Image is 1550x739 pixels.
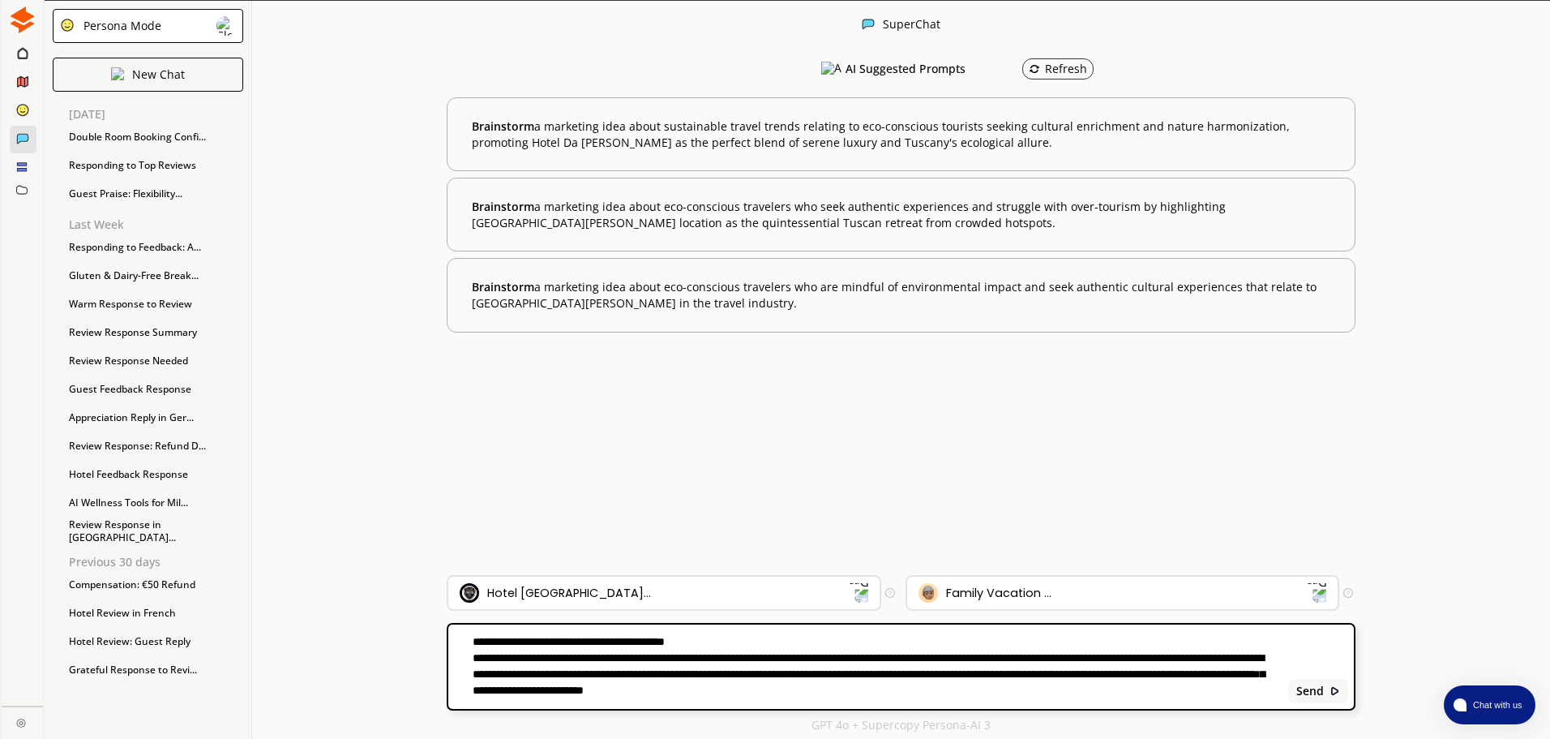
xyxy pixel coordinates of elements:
div: Double Room Booking Confi... [61,125,251,149]
div: Compensation: €50 Refund [61,573,251,597]
div: Guest Praise: Flexibility... [61,182,251,206]
div: Review Response in [GEOGRAPHIC_DATA]... [61,519,251,544]
div: Responding to Top Reviews [61,153,251,178]
div: Family Vacation ... [946,586,1051,599]
div: Review Response: Refund D... [61,434,251,458]
img: Tooltip Icon [1343,588,1353,598]
img: Close [60,18,75,32]
div: Hotel Feedback Response [61,462,251,487]
p: Last Week [69,218,251,231]
div: Appreciation Reply in Ger... [61,406,251,430]
div: Gluten & Dairy-Free Break... [61,264,251,288]
div: Review Response Summary [61,320,251,345]
img: Close [16,718,26,728]
img: Close [216,16,236,36]
img: Close [111,67,124,80]
img: Audience Icon [918,583,938,603]
b: a marketing idea about sustainable travel trends relating to eco-conscious tourists seeking cultu... [472,118,1330,150]
div: Hotel Review: Guest Reply [61,629,251,654]
p: Previous 30 days [69,556,251,569]
img: Close [9,6,36,33]
b: a marketing idea about eco-conscious travelers who seek authentic experiences and struggle with o... [472,199,1330,230]
div: Guest Feedback Response [61,377,251,402]
div: Responding to Feedback: A... [61,235,251,260]
div: SuperChat [883,18,940,33]
img: Refresh [1029,63,1040,75]
b: Send [1296,685,1324,698]
img: Tooltip Icon [885,588,895,598]
div: Warm Response to Review [61,292,251,316]
img: AI Suggested Prompts [821,62,841,76]
h3: AI Suggested Prompts [846,57,966,81]
img: Close [862,18,875,31]
div: Persona Mode [78,19,161,32]
p: [DATE] [69,108,251,121]
button: atlas-launcher [1444,685,1535,724]
span: Chat with us [1467,698,1526,711]
div: Hotel [GEOGRAPHIC_DATA]... [487,586,651,599]
b: a marketing idea about eco-conscious travelers who are mindful of environmental impact and seek a... [472,279,1330,311]
p: New Chat [132,68,185,81]
div: AI Wellness Tools for Mil... [61,491,251,515]
div: Hotel Review in French [61,601,251,625]
div: Refresh [1029,62,1087,75]
img: Brand Icon [460,583,479,603]
div: French Review Response [61,686,251,711]
img: Dropdown Icon [847,582,868,604]
span: Brainstorm [472,279,534,294]
img: Dropdown Icon [1306,582,1327,604]
span: Brainstorm [472,118,534,134]
div: Grateful Response to Revi... [61,658,251,682]
div: Review Response Needed [61,349,251,373]
a: Close [2,707,43,735]
img: Close [1329,685,1341,697]
span: Brainstorm [472,199,534,214]
p: GPT 4o + Supercopy Persona-AI 3 [811,719,991,732]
